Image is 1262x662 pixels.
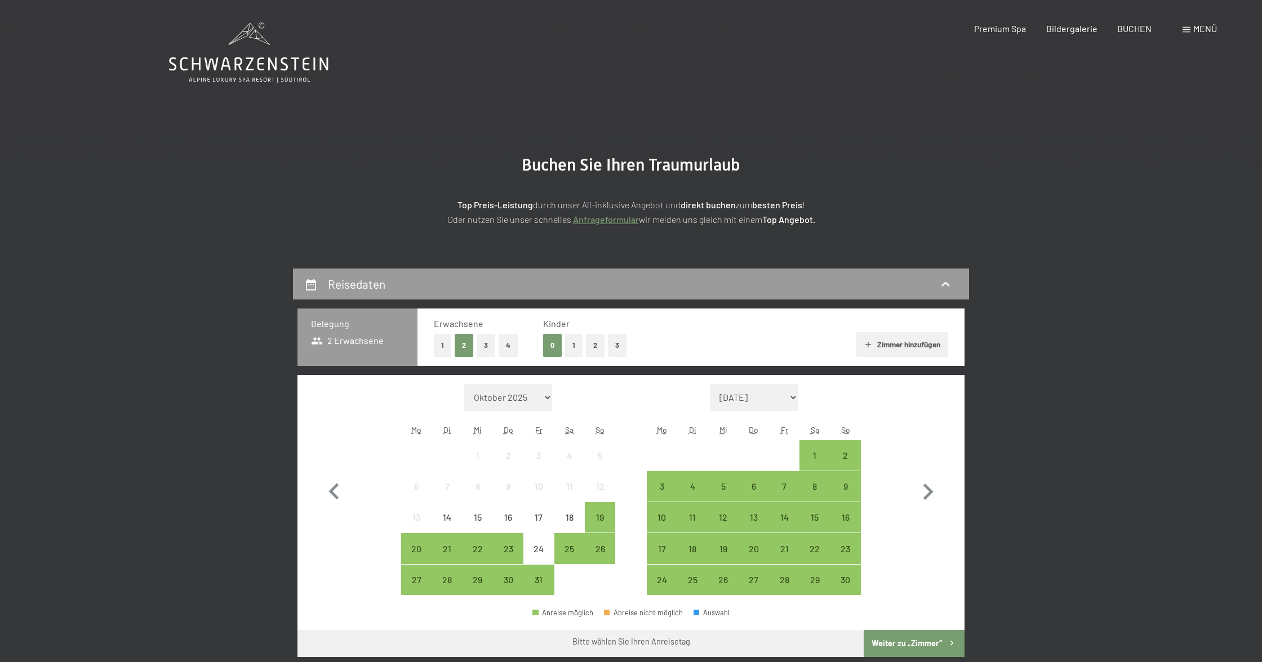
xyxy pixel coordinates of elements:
div: 18 [678,544,706,572]
div: Anreise nicht möglich [463,502,493,533]
div: Mon Nov 03 2025 [647,471,677,502]
div: Anreise möglich [585,533,615,563]
div: Anreise nicht möglich [523,440,554,471]
strong: Top Preis-Leistung [457,199,533,210]
div: Tue Nov 04 2025 [677,471,708,502]
div: 22 [464,544,492,572]
div: Sun Nov 23 2025 [830,533,861,563]
button: Nächster Monat [912,384,944,596]
div: Thu Nov 27 2025 [739,565,769,595]
div: Fri Nov 07 2025 [769,471,799,502]
div: Thu Nov 13 2025 [739,502,769,533]
div: Anreise möglich [769,533,799,563]
div: Anreise nicht möglich [493,502,523,533]
div: Thu Oct 09 2025 [493,471,523,502]
div: Anreise möglich [739,533,769,563]
div: Sun Nov 30 2025 [830,565,861,595]
div: Anreise nicht möglich [523,533,554,563]
div: 7 [770,482,798,510]
strong: Top Angebot. [762,214,815,225]
div: Anreise nicht möglich [463,471,493,502]
div: Mon Oct 13 2025 [401,502,432,533]
div: Anreise nicht möglich [523,471,554,502]
div: 4 [556,451,584,479]
button: Zimmer hinzufügen [856,332,948,357]
span: Premium Spa [974,23,1026,34]
div: Anreise nicht möglich [554,502,585,533]
button: 1 [565,334,583,357]
div: Anreise möglich [463,533,493,563]
div: 6 [740,482,768,510]
button: 0 [543,334,562,357]
div: 9 [832,482,860,510]
div: 29 [464,575,492,603]
div: Thu Oct 30 2025 [493,565,523,595]
div: Mon Oct 27 2025 [401,565,432,595]
div: 15 [464,513,492,541]
div: Anreise möglich [677,533,708,563]
div: 21 [433,544,461,572]
div: 7 [433,482,461,510]
div: Sat Nov 29 2025 [799,565,830,595]
div: Anreise möglich [401,565,432,595]
div: Tue Oct 14 2025 [432,502,462,533]
div: Sat Oct 04 2025 [554,440,585,471]
div: 5 [709,482,737,510]
div: Anreise möglich [799,440,830,471]
div: Anreise nicht möglich [463,440,493,471]
div: 31 [525,575,553,603]
div: Fri Oct 24 2025 [523,533,554,563]
div: 11 [678,513,706,541]
div: Fri Oct 17 2025 [523,502,554,533]
div: 24 [648,575,676,603]
div: Anreise möglich [739,471,769,502]
div: 12 [586,482,614,510]
div: Sun Oct 05 2025 [585,440,615,471]
div: 26 [709,575,737,603]
a: Bildergalerie [1046,23,1097,34]
div: Sat Oct 25 2025 [554,533,585,563]
div: Auswahl [694,609,730,616]
div: 13 [402,513,430,541]
div: 26 [586,544,614,572]
h3: Belegung [311,317,404,330]
div: 22 [801,544,829,572]
div: Sun Oct 26 2025 [585,533,615,563]
abbr: Sonntag [596,425,605,435]
div: 30 [494,575,522,603]
div: Thu Nov 06 2025 [739,471,769,502]
div: Anreise möglich [769,565,799,595]
div: 6 [402,482,430,510]
div: Mon Nov 17 2025 [647,533,677,563]
div: Wed Oct 15 2025 [463,502,493,533]
div: Sun Nov 02 2025 [830,440,861,471]
div: 8 [464,482,492,510]
div: 17 [525,513,553,541]
div: 16 [832,513,860,541]
button: 3 [477,334,495,357]
div: Anreise nicht möglich [585,471,615,502]
span: 2 Erwachsene [311,334,384,347]
a: Anfrageformular [573,214,639,225]
div: Anreise möglich [432,565,462,595]
div: Wed Oct 01 2025 [463,440,493,471]
div: 1 [801,451,829,479]
div: 23 [494,544,522,572]
div: Anreise möglich [739,565,769,595]
span: Buchen Sie Ihren Traumurlaub [522,155,740,175]
div: 28 [770,575,798,603]
div: 2 [494,451,522,479]
button: 3 [608,334,626,357]
div: Anreise möglich [677,471,708,502]
div: Thu Nov 20 2025 [739,533,769,563]
div: Anreise möglich [647,471,677,502]
div: 10 [648,513,676,541]
div: 19 [586,513,614,541]
div: Wed Nov 12 2025 [708,502,738,533]
abbr: Samstag [565,425,574,435]
abbr: Mittwoch [474,425,482,435]
div: 19 [709,544,737,572]
button: 2 [586,334,605,357]
div: Tue Nov 18 2025 [677,533,708,563]
div: Fri Oct 31 2025 [523,565,554,595]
